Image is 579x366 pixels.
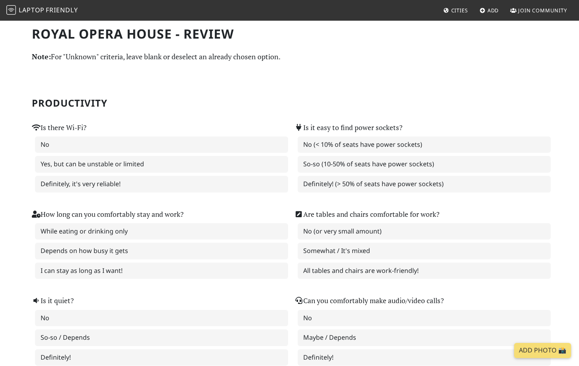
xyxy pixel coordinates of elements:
[440,3,471,18] a: Cities
[19,6,45,14] span: Laptop
[32,122,86,133] label: Is there Wi-Fi?
[476,3,502,18] a: Add
[294,209,439,220] label: Are tables and chairs comfortable for work?
[6,5,16,15] img: LaptopFriendly
[451,7,468,14] span: Cities
[32,209,183,220] label: How long can you comfortably stay and work?
[298,243,551,259] label: Somewhat / It's mixed
[32,26,548,41] h1: Royal Opera House - Review
[35,263,288,279] label: I can stay as long as I want!
[298,310,551,327] label: No
[35,136,288,153] label: No
[298,223,551,240] label: No (or very small amount)
[35,329,288,346] label: So-so / Depends
[507,3,570,18] a: Join Community
[35,349,288,366] label: Definitely!
[298,136,551,153] label: No (< 10% of seats have power sockets)
[6,4,78,18] a: LaptopFriendly LaptopFriendly
[298,263,551,279] label: All tables and chairs are work-friendly!
[518,7,567,14] span: Join Community
[35,310,288,327] label: No
[32,51,548,62] p: For "Unknown" criteria, leave blank or deselect an already chosen option.
[32,52,51,61] strong: Note:
[32,97,548,109] h2: Productivity
[298,349,551,366] label: Definitely!
[294,295,444,306] label: Can you comfortably make audio/video calls?
[514,343,571,358] a: Add Photo 📸
[32,295,74,306] label: Is it quiet?
[298,176,551,193] label: Definitely! (> 50% of seats have power sockets)
[487,7,499,14] span: Add
[294,122,402,133] label: Is it easy to find power sockets?
[298,329,551,346] label: Maybe / Depends
[35,156,288,173] label: Yes, but can be unstable or limited
[35,223,288,240] label: While eating or drinking only
[35,176,288,193] label: Definitely, it's very reliable!
[35,243,288,259] label: Depends on how busy it gets
[46,6,78,14] span: Friendly
[298,156,551,173] label: So-so (10-50% of seats have power sockets)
